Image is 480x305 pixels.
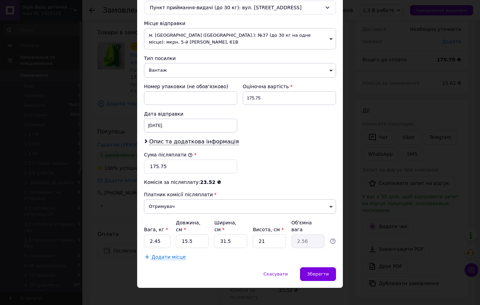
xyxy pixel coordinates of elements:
label: Сума післяплати [144,152,193,157]
label: Ширина, см [214,220,236,232]
div: Дата відправки [144,110,237,117]
label: Висота, см [253,227,284,232]
div: Оціночна вартість [243,83,336,90]
label: Вага, кг [144,227,168,232]
span: Тип посилки [144,56,176,61]
div: Об'ємна вага [291,219,324,233]
span: Зберегти [307,271,329,277]
span: Отримувач [144,199,336,214]
div: Пункт приймання-видачі (до 30 кг): вул. [STREET_ADDRESS] [144,1,336,14]
span: Додати місце [152,254,186,260]
span: Вантаж [144,63,336,78]
div: Комісія за післяплату: [144,179,336,186]
span: Скасувати [263,271,288,277]
span: 23.52 ₴ [200,179,221,185]
span: м. [GEOGRAPHIC_DATA] ([GEOGRAPHIC_DATA].): №37 (до 30 кг на одне місце): мкрн. 5-й [PERSON_NAME],... [144,28,336,49]
label: Довжина, см [176,220,201,232]
span: Опис та додаткова інформація [149,138,239,145]
span: Місце відправки [144,21,185,26]
div: Номер упаковки (не обов'язково) [144,83,237,90]
span: Платник комісії післяплати [144,192,213,197]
